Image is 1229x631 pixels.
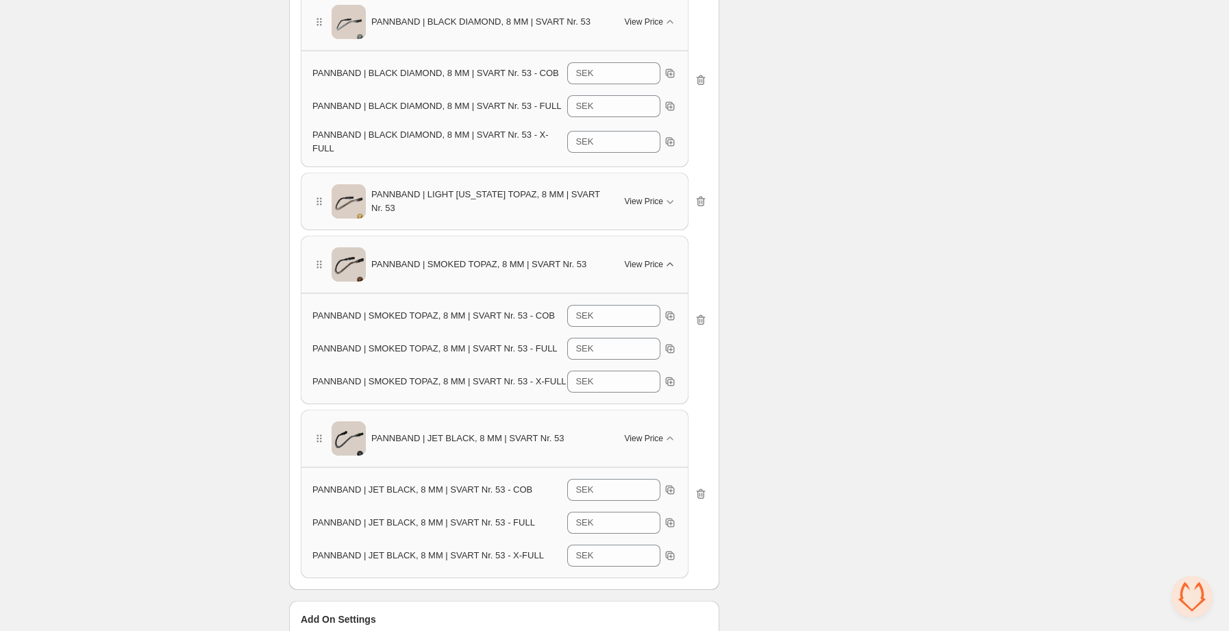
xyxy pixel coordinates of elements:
[332,180,366,223] img: PANNBAND | LIGHT COLORADO TOPAZ, 8 MM | SVART Nr. 53
[312,310,555,321] span: PANNBAND | SMOKED TOPAZ, 8 MM | SVART Nr. 53 - COB
[312,376,567,386] span: PANNBAND | SMOKED TOPAZ, 8 MM | SVART Nr. 53 - X-FULL
[617,190,685,212] button: View Price
[332,417,366,460] img: PANNBAND | JET BLACK, 8 MM | SVART Nr. 53
[575,375,593,388] div: SEK
[625,196,663,207] span: View Price
[312,517,535,528] span: PANNBAND | JET BLACK, 8 MM | SVART Nr. 53 - FULL
[575,549,593,562] div: SEK
[575,309,593,323] div: SEK
[371,15,591,29] span: PANNBAND | BLACK DIAMOND, 8 MM | SVART Nr. 53
[332,243,366,286] img: PANNBAND | SMOKED TOPAZ, 8 MM | SVART Nr. 53
[371,258,586,271] span: PANNBAND | SMOKED TOPAZ, 8 MM | SVART Nr. 53
[575,135,593,149] div: SEK
[1171,576,1213,617] div: Відкритий чат
[625,16,663,27] span: View Price
[312,550,544,560] span: PANNBAND | JET BLACK, 8 MM | SVART Nr. 53 - X-FULL
[575,99,593,113] div: SEK
[332,1,366,44] img: PANNBAND | BLACK DIAMOND, 8 MM | SVART Nr. 53
[575,66,593,80] div: SEK
[617,11,685,33] button: View Price
[575,516,593,530] div: SEK
[312,101,561,111] span: PANNBAND | BLACK DIAMOND, 8 MM | SVART Nr. 53 - FULL
[575,342,593,356] div: SEK
[617,253,685,275] button: View Price
[625,433,663,444] span: View Price
[625,259,663,270] span: View Price
[312,129,549,153] span: PANNBAND | BLACK DIAMOND, 8 MM | SVART Nr. 53 - X-FULL
[617,428,685,449] button: View Price
[312,343,558,354] span: PANNBAND | SMOKED TOPAZ, 8 MM | SVART Nr. 53 - FULL
[312,484,532,495] span: PANNBAND | JET BLACK, 8 MM | SVART Nr. 53 - COB
[301,613,376,626] span: Add On Settings
[575,483,593,497] div: SEK
[371,188,604,215] span: PANNBAND | LIGHT [US_STATE] TOPAZ, 8 MM | SVART Nr. 53
[371,432,564,445] span: PANNBAND | JET BLACK, 8 MM | SVART Nr. 53
[312,68,559,78] span: PANNBAND | BLACK DIAMOND, 8 MM | SVART Nr. 53 - COB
